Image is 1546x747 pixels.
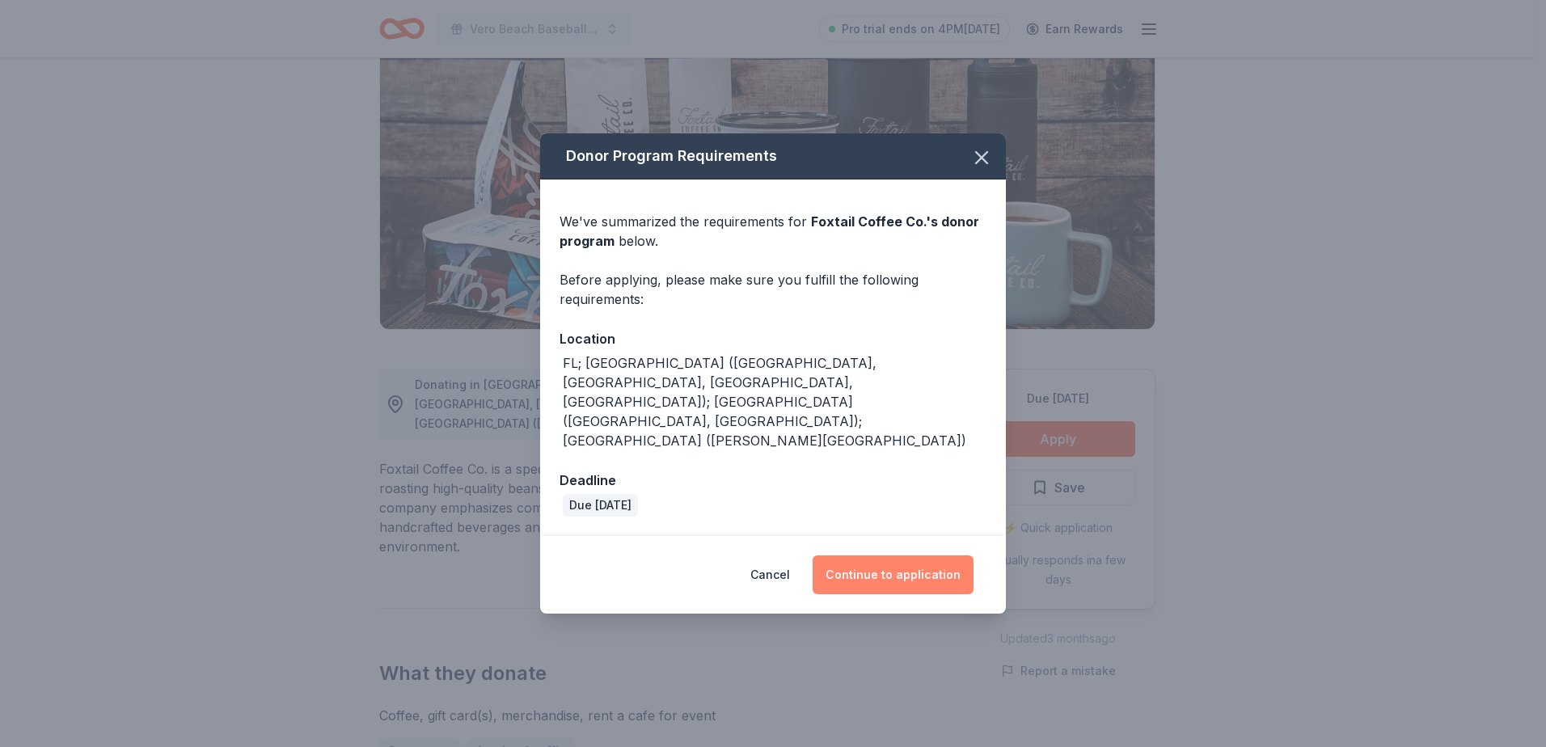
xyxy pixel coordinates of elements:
[813,555,974,594] button: Continue to application
[560,270,986,309] div: Before applying, please make sure you fulfill the following requirements:
[540,133,1006,179] div: Donor Program Requirements
[560,470,986,491] div: Deadline
[750,555,790,594] button: Cancel
[563,353,986,450] div: FL; [GEOGRAPHIC_DATA] ([GEOGRAPHIC_DATA], [GEOGRAPHIC_DATA], [GEOGRAPHIC_DATA], [GEOGRAPHIC_DATA]...
[560,328,986,349] div: Location
[560,212,986,251] div: We've summarized the requirements for below.
[563,494,638,517] div: Due [DATE]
